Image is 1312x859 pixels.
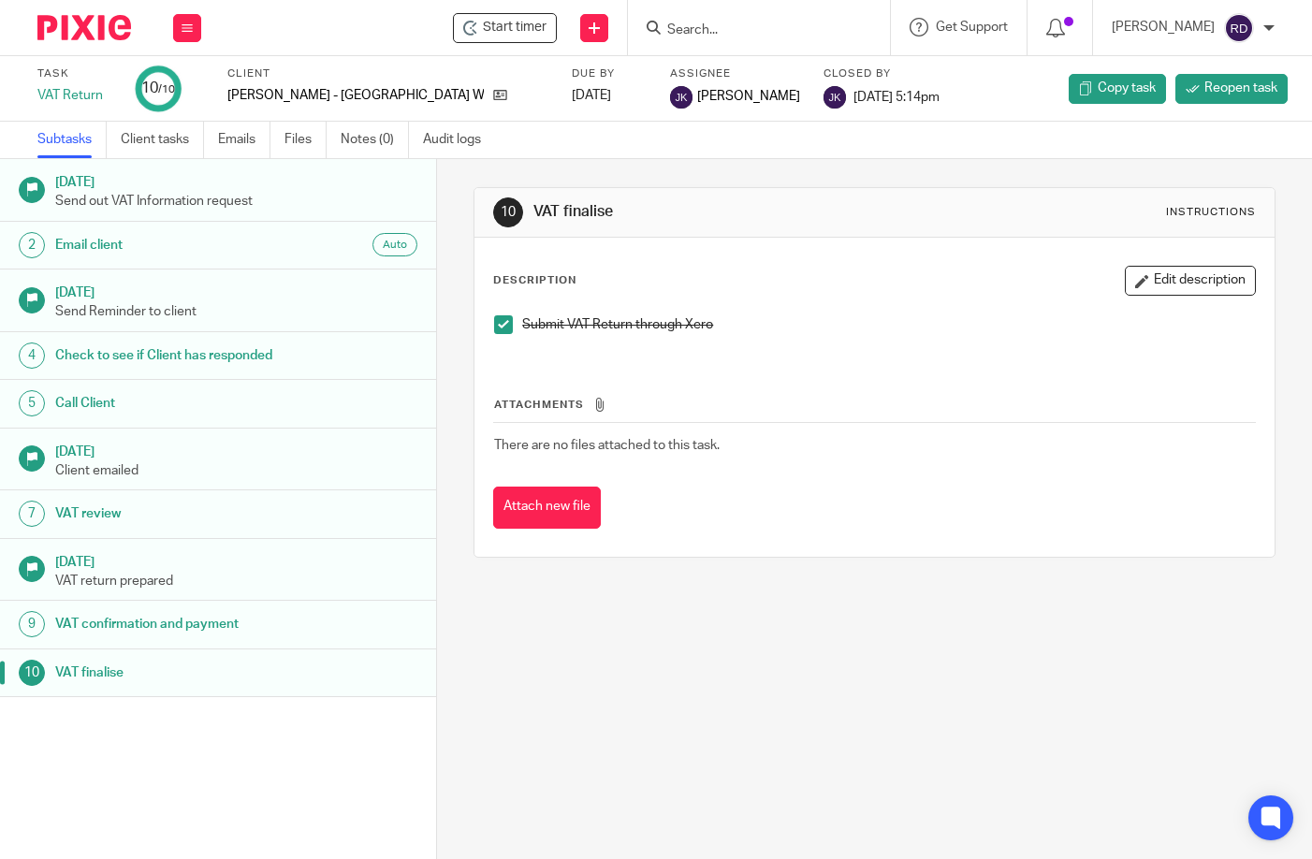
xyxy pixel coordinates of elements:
[19,390,45,416] div: 5
[55,279,418,302] h1: [DATE]
[227,86,484,105] p: [PERSON_NAME] - [GEOGRAPHIC_DATA] Watches
[572,86,647,105] div: [DATE]
[824,86,846,109] img: svg%3E
[494,400,584,410] span: Attachments
[218,122,270,158] a: Emails
[1166,205,1256,220] div: Instructions
[19,232,45,258] div: 2
[55,168,418,192] h1: [DATE]
[55,461,418,480] p: Client emailed
[55,500,297,528] h1: VAT review
[533,202,914,222] h1: VAT finalise
[55,438,418,461] h1: [DATE]
[55,389,297,417] h1: Call Client
[37,66,112,81] label: Task
[522,315,1255,334] p: Submit VAT Return through Xero
[19,501,45,527] div: 7
[227,66,548,81] label: Client
[853,90,940,103] span: [DATE] 5:14pm
[372,233,417,256] div: Auto
[670,66,800,81] label: Assignee
[493,487,601,529] button: Attach new file
[1069,74,1166,104] a: Copy task
[1204,79,1277,97] span: Reopen task
[19,660,45,686] div: 10
[55,572,418,590] p: VAT return prepared
[341,122,409,158] a: Notes (0)
[55,610,297,638] h1: VAT confirmation and payment
[55,192,418,211] p: Send out VAT Information request
[1175,74,1288,104] a: Reopen task
[423,122,495,158] a: Audit logs
[1112,18,1215,36] p: [PERSON_NAME]
[494,439,720,452] span: There are no files attached to this task.
[1098,79,1156,97] span: Copy task
[697,87,800,106] span: [PERSON_NAME]
[1125,266,1256,296] button: Edit description
[55,548,418,572] h1: [DATE]
[493,197,523,227] div: 10
[483,18,547,37] span: Start timer
[453,13,557,43] div: Mark Wilson - Durham City Watches - VAT Return
[824,66,940,81] label: Closed by
[572,66,647,81] label: Due by
[19,342,45,369] div: 4
[141,78,175,99] div: 10
[936,21,1008,34] span: Get Support
[121,122,204,158] a: Client tasks
[55,231,297,259] h1: Email client
[37,15,131,40] img: Pixie
[665,22,834,39] input: Search
[670,86,692,109] img: svg%3E
[55,302,418,321] p: Send Reminder to client
[37,122,107,158] a: Subtasks
[158,84,175,95] small: /10
[55,342,297,370] h1: Check to see if Client has responded
[493,273,576,288] p: Description
[284,122,327,158] a: Files
[19,611,45,637] div: 9
[37,86,112,105] div: VAT Return
[1224,13,1254,43] img: svg%3E
[55,659,297,687] h1: VAT finalise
